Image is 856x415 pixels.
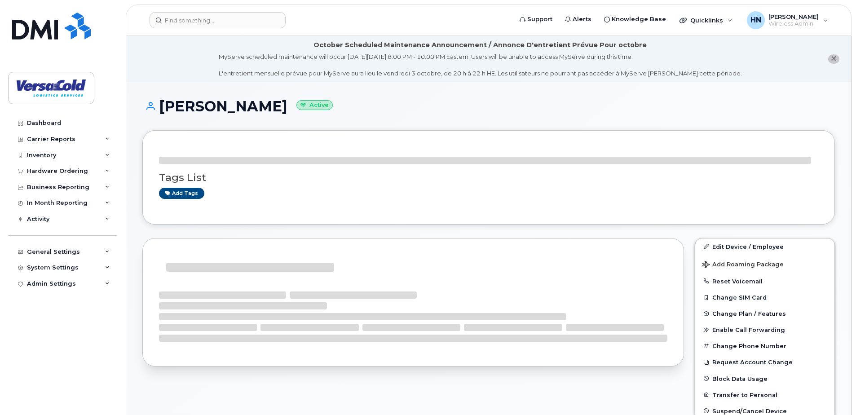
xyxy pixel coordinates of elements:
span: Suspend/Cancel Device [712,407,787,414]
button: Request Account Change [695,354,834,370]
button: Block Data Usage [695,371,834,387]
button: Change Phone Number [695,338,834,354]
small: Active [296,100,333,110]
button: Change SIM Card [695,289,834,305]
span: Add Roaming Package [702,261,784,269]
button: Add Roaming Package [695,255,834,273]
span: Enable Call Forwarding [712,327,785,333]
button: Enable Call Forwarding [695,322,834,338]
span: Change Plan / Features [712,310,786,317]
a: Edit Device / Employee [695,238,834,255]
button: Reset Voicemail [695,273,834,289]
h3: Tags List [159,172,818,183]
button: Change Plan / Features [695,305,834,322]
a: Add tags [159,188,204,199]
button: close notification [828,54,839,64]
button: Transfer to Personal [695,387,834,403]
div: MyServe scheduled maintenance will occur [DATE][DATE] 8:00 PM - 10:00 PM Eastern. Users will be u... [219,53,742,78]
h1: [PERSON_NAME] [142,98,835,114]
div: October Scheduled Maintenance Announcement / Annonce D'entretient Prévue Pour octobre [313,40,647,50]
